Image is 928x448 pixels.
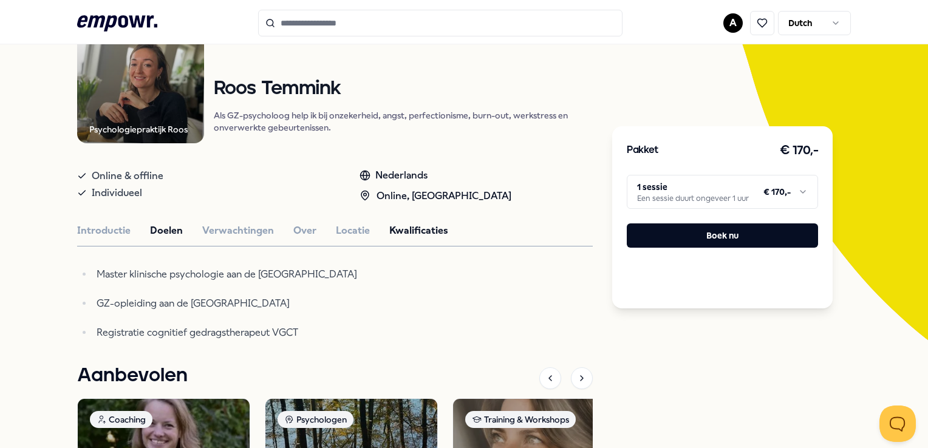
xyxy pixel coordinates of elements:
p: Als GZ-psycholoog help ik bij onzekerheid, angst, perfectionisme, burn-out, werkstress en onverwe... [214,109,593,134]
button: Locatie [336,223,370,239]
div: Online, [GEOGRAPHIC_DATA] [360,188,511,204]
h3: € 170,- [780,141,819,160]
span: Online & offline [92,168,163,185]
button: Doelen [150,223,183,239]
div: Training & Workshops [465,411,576,428]
p: Master klinische psychologie aan de [GEOGRAPHIC_DATA] [97,266,472,283]
button: Over [293,223,316,239]
img: Product Image [77,17,203,143]
div: Coaching [90,411,152,428]
button: Boek nu [627,223,818,248]
h1: Roos Temmink [214,78,593,100]
button: Introductie [77,223,131,239]
button: Verwachtingen [202,223,274,239]
p: Registratie cognitief gedragstherapeut VGCT [97,324,472,341]
iframe: Help Scout Beacon - Open [879,406,916,442]
p: GZ-opleiding aan de [GEOGRAPHIC_DATA] [97,295,472,312]
div: Psychologiepraktijk Roos [89,123,188,136]
div: Nederlands [360,168,511,183]
div: Psychologen [278,411,353,428]
button: A [723,13,743,33]
h3: Pakket [627,143,658,158]
span: Individueel [92,185,142,202]
button: Kwalificaties [389,223,448,239]
input: Search for products, categories or subcategories [258,10,623,36]
h1: Aanbevolen [77,361,188,391]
